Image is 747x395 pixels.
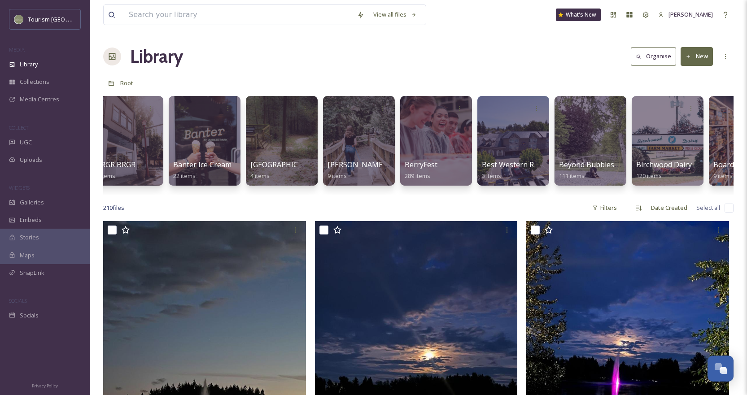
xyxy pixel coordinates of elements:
span: 210 file s [103,204,124,212]
a: BerryFest289 items [405,161,437,180]
a: Root [120,78,133,88]
span: MEDIA [9,46,25,53]
span: Collections [20,78,49,86]
span: UGC [20,138,32,147]
span: Select all [696,204,720,212]
span: WIDGETS [9,184,30,191]
span: Media Centres [20,95,59,104]
div: Date Created [647,199,692,217]
span: 9 items [713,172,733,180]
span: Uploads [20,156,42,164]
span: Best Western Regency Inn [482,160,571,169]
span: 3 items [482,172,501,180]
span: [PERSON_NAME] [668,10,713,18]
a: Library [130,43,183,70]
span: 9 items [96,172,115,180]
span: SOCIALS [9,297,27,304]
a: [PERSON_NAME][GEOGRAPHIC_DATA]9 items [328,161,457,180]
a: View all files [369,6,421,23]
span: BerryFest [405,160,437,169]
a: Beyond Bubbles Tours111 items [559,161,637,180]
span: 22 items [173,172,196,180]
a: Birchwood Dairy120 items [636,161,692,180]
span: Beyond Bubbles Tours [559,160,637,169]
a: [PERSON_NAME] [654,6,717,23]
a: BRGR BRGR9 items [96,161,135,180]
button: Organise [631,47,676,65]
span: BRGR BRGR [96,160,135,169]
span: Library [20,60,38,69]
a: Best Western Regency Inn3 items [482,161,571,180]
span: 4 items [250,172,270,180]
button: New [681,47,713,65]
input: Search your library [124,5,353,25]
span: 120 items [636,172,662,180]
a: Organise [631,47,681,65]
span: 111 items [559,172,585,180]
span: Socials [20,311,39,320]
a: Banter Ice Cream22 items [173,161,232,180]
span: Maps [20,251,35,260]
span: 289 items [405,172,430,180]
span: SnapLink [20,269,44,277]
span: [PERSON_NAME][GEOGRAPHIC_DATA] [328,160,457,169]
button: Open Chat [708,356,734,382]
span: 9 items [328,172,347,180]
span: Embeds [20,216,42,224]
span: Tourism [GEOGRAPHIC_DATA] [28,15,108,23]
img: Abbotsford_Snapsea.png [14,15,23,24]
span: [GEOGRAPHIC_DATA] [250,160,323,169]
span: Banter Ice Cream [173,160,232,169]
a: What's New [556,9,601,21]
span: COLLECT [9,124,28,131]
span: Birchwood Dairy [636,160,692,169]
span: Stories [20,233,39,242]
a: Privacy Policy [32,380,58,391]
div: Filters [588,199,621,217]
span: Root [120,79,133,87]
span: Galleries [20,198,44,207]
a: [GEOGRAPHIC_DATA]4 items [250,161,323,180]
span: Privacy Policy [32,383,58,389]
